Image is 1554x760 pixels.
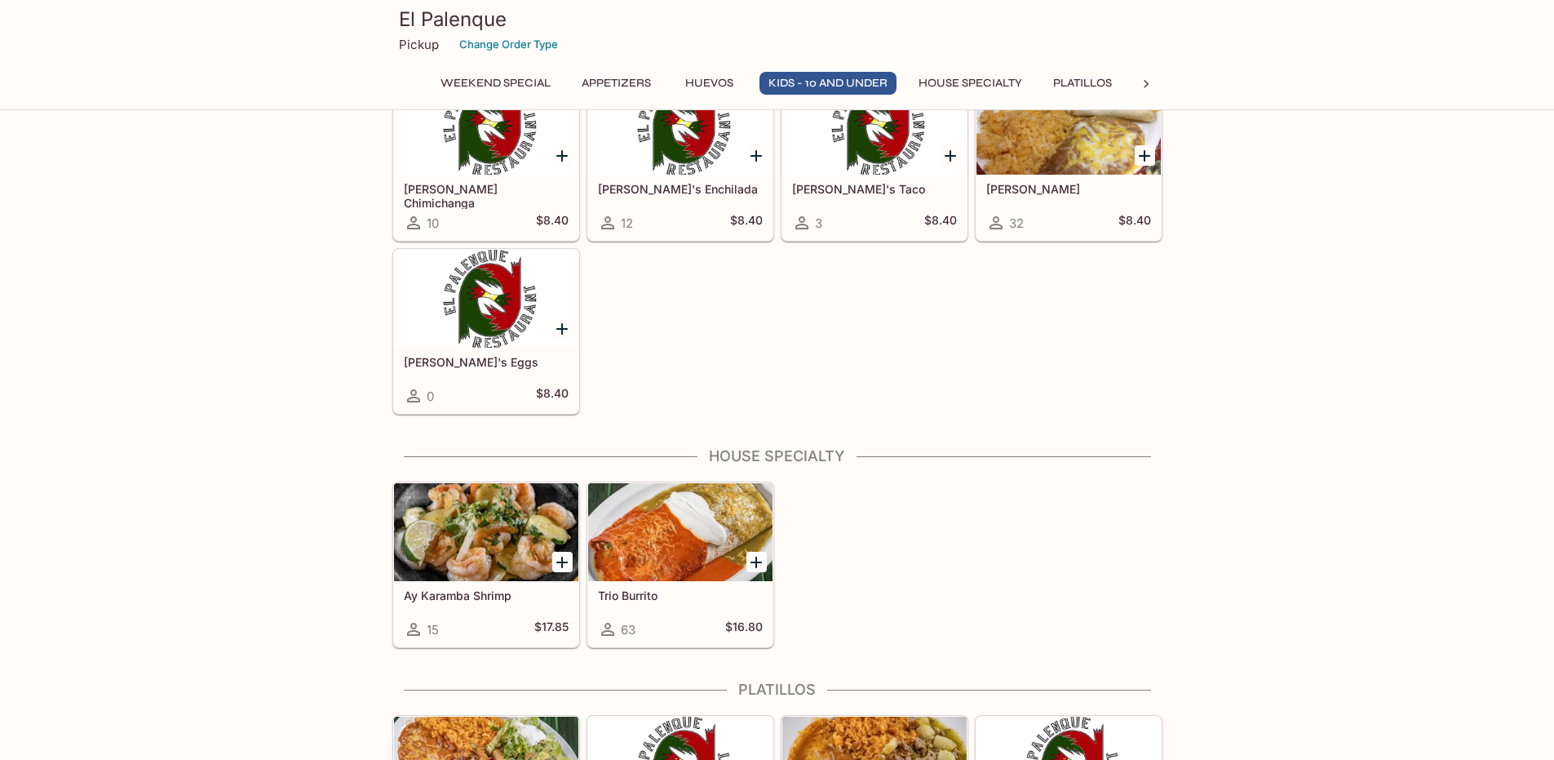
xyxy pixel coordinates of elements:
span: 63 [621,622,635,638]
div: Zander's Chimichanga [394,77,578,175]
span: 10 [427,216,439,231]
h5: [PERSON_NAME]'s Eggs [404,355,569,369]
button: Change Order Type [452,32,565,57]
button: House Specialty [910,72,1031,95]
a: [PERSON_NAME] Chimichanga10$8.40 [393,76,579,241]
a: Ay Karamba Shrimp15$17.85 [393,482,579,647]
div: Nana's Enchilada [588,77,773,175]
button: Add Ay Karamba Shrimp [552,552,573,572]
h4: Platillos [392,681,1162,699]
span: 3 [815,216,822,231]
p: Pickup [399,37,439,52]
h5: $16.80 [725,620,763,639]
button: Weekend Special [432,72,560,95]
button: Add Nana's Enchilada [746,145,767,166]
button: Add Cyrus' Quesadilla [1135,145,1155,166]
button: Add Trio Burrito [746,552,767,572]
div: Cyrus' Quesadilla [976,77,1161,175]
h3: El Palenque [399,7,1156,32]
button: Huevos [673,72,746,95]
h5: $17.85 [534,620,569,639]
h5: $8.40 [1118,213,1151,233]
h5: $8.40 [730,213,763,233]
a: [PERSON_NAME]'s Enchilada12$8.40 [587,76,773,241]
span: 15 [427,622,439,638]
span: 0 [427,389,434,404]
button: Add Erik's Taco [941,145,961,166]
h5: Trio Burrito [598,589,763,602]
a: [PERSON_NAME]'s Taco3$8.40 [781,76,967,241]
a: [PERSON_NAME]'s Eggs0$8.40 [393,249,579,414]
button: Platillos [1044,72,1121,95]
div: Ay Karamba Shrimp [394,483,578,581]
h4: House Specialty [392,447,1162,465]
div: Erik's Taco [782,77,967,175]
div: Miriam's Eggs [394,250,578,348]
h5: [PERSON_NAME] [986,182,1151,196]
button: Kids - 10 and Under [759,72,897,95]
div: Trio Burrito [588,483,773,581]
h5: $8.40 [536,213,569,233]
h5: [PERSON_NAME] Chimichanga [404,182,569,209]
a: Trio Burrito63$16.80 [587,482,773,647]
a: [PERSON_NAME]32$8.40 [976,76,1162,241]
span: 12 [621,216,633,231]
h5: [PERSON_NAME]'s Enchilada [598,182,763,196]
h5: $8.40 [536,386,569,406]
h5: $8.40 [924,213,957,233]
button: Add Miriam's Eggs [552,318,573,339]
h5: [PERSON_NAME]'s Taco [792,182,957,196]
button: Appetizers [573,72,660,95]
h5: Ay Karamba Shrimp [404,589,569,602]
span: 32 [1009,216,1024,231]
button: Add Zander's Chimichanga [552,145,573,166]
